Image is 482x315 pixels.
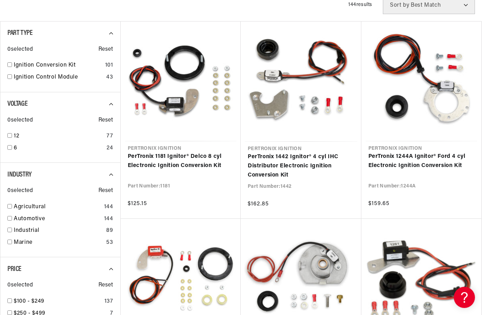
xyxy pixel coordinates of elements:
[104,297,113,306] div: 137
[106,238,113,247] div: 53
[98,186,113,196] span: Reset
[128,152,234,170] a: PerTronix 1181 Ignitor® Delco 8 cyl Electronic Ignition Conversion Kit
[107,132,113,141] div: 77
[14,132,104,141] a: 12
[7,100,28,107] span: Voltage
[105,61,113,70] div: 101
[104,203,113,212] div: 144
[98,281,113,290] span: Reset
[106,226,113,235] div: 89
[368,152,475,170] a: PerTronix 1244A Ignitor® Ford 4 cyl Electronic Ignition Conversion Kit
[348,2,372,7] span: 144 results
[7,171,32,178] span: Industry
[14,61,102,70] a: Ignition Conversion Kit
[7,116,33,125] span: 0 selected
[107,144,113,153] div: 24
[7,45,33,54] span: 0 selected
[14,73,103,82] a: Ignition Control Module
[14,238,103,247] a: Marine
[106,73,113,82] div: 43
[14,215,101,224] a: Automotive
[7,30,32,37] span: Part Type
[7,281,33,290] span: 0 selected
[98,116,113,125] span: Reset
[14,226,103,235] a: Industrial
[248,153,354,180] a: PerTronix 1442 Ignitor® 4 cyl IHC Distributor Electronic Ignition Conversion Kit
[98,45,113,54] span: Reset
[7,186,33,196] span: 0 selected
[14,144,104,153] a: 6
[14,203,101,212] a: Agricultural
[14,298,44,304] span: $100 - $249
[7,266,22,273] span: Price
[104,215,113,224] div: 144
[390,2,409,8] span: Sort by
